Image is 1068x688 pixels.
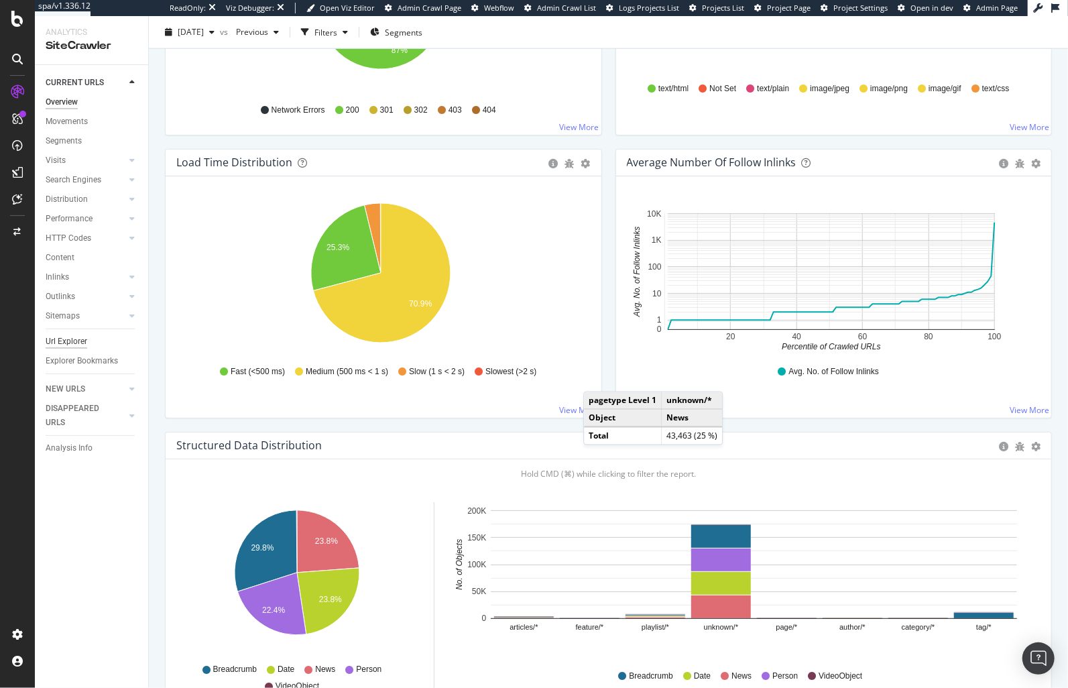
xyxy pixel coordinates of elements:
a: Admin Crawl Page [385,3,461,13]
div: Visits [46,154,66,168]
text: 0 [482,614,487,624]
text: 10K [647,209,661,219]
div: bug [1015,442,1024,451]
text: Avg. No. of Follow Inlinks [632,227,642,318]
span: text/plain [757,83,789,95]
span: 301 [380,105,394,116]
div: Explorer Bookmarks [46,354,118,368]
text: 23.8% [319,595,342,604]
text: author/* [839,623,866,631]
button: Segments [365,21,428,43]
div: gear [581,159,591,168]
div: Distribution [46,192,88,207]
div: Filters [314,26,337,38]
text: 10 [652,289,662,298]
a: Visits [46,154,125,168]
text: 1K [651,235,661,245]
text: No. of Objects [455,539,464,590]
div: ReadOnly: [170,3,206,13]
svg: A chart. [176,198,585,353]
a: View More [1010,404,1049,416]
span: Not Set [709,83,736,95]
a: Open Viz Editor [306,3,375,13]
span: Fast (<500 ms) [231,366,285,378]
div: Content [46,251,74,265]
div: Analysis Info [46,441,93,455]
span: Open Viz Editor [320,3,375,13]
td: News [662,410,723,428]
span: Avg. No. of Follow Inlinks [788,366,879,378]
text: playlist/* [642,623,670,631]
text: 100K [467,560,486,569]
span: image/png [870,83,908,95]
span: 404 [483,105,496,116]
div: Open Intercom Messenger [1022,642,1055,675]
td: 43,463 (25 %) [662,427,723,445]
div: circle-info [999,159,1008,168]
span: Breadcrumb [630,671,673,682]
text: 80 [924,332,933,341]
td: Total [584,427,662,445]
div: circle-info [549,159,558,168]
a: View More [560,121,599,133]
div: CURRENT URLS [46,76,104,90]
text: 29.8% [251,543,274,553]
span: Previous [231,26,268,38]
text: 0 [656,325,661,334]
a: Open in dev [898,3,953,13]
span: Date [694,671,711,682]
a: View More [1010,121,1049,133]
a: Url Explorer [46,335,139,349]
text: 25.3% [327,243,349,252]
a: Inlinks [46,270,125,284]
div: Overview [46,95,78,109]
text: articles/* [510,623,538,631]
text: 60 [858,332,868,341]
button: Filters [296,21,353,43]
div: SiteCrawler [46,38,137,54]
div: bug [1015,159,1024,168]
text: 200K [467,506,486,516]
text: 20 [726,332,735,341]
svg: A chart. [451,502,1035,658]
span: 403 [449,105,462,116]
text: category/* [902,623,935,631]
a: View More [560,404,599,416]
div: Inlinks [46,270,69,284]
span: Project Page [767,3,811,13]
a: Segments [46,134,139,148]
div: Performance [46,212,93,226]
span: 302 [414,105,428,116]
a: Sitemaps [46,309,125,323]
a: Search Engines [46,173,125,187]
span: Date [278,664,294,675]
a: HTTP Codes [46,231,125,245]
span: Logs Projects List [619,3,679,13]
text: page/* [776,623,798,631]
span: Admin Page [976,3,1018,13]
a: Webflow [471,3,514,13]
span: Open in dev [910,3,953,13]
td: pagetype Level 1 [584,392,662,410]
text: 1 [656,315,661,325]
text: 50K [472,587,486,596]
div: NEW URLS [46,382,85,396]
a: CURRENT URLS [46,76,125,90]
a: NEW URLS [46,382,125,396]
span: Slowest (>2 s) [485,366,536,378]
div: gear [1031,442,1041,451]
span: image/jpeg [810,83,849,95]
div: Sitemaps [46,309,80,323]
button: [DATE] [160,21,220,43]
span: News [731,671,752,682]
div: A chart. [627,198,1036,353]
a: Admin Crawl List [524,3,596,13]
a: Overview [46,95,139,109]
td: Object [584,410,662,428]
div: A chart. [180,502,414,658]
a: Performance [46,212,125,226]
div: Structured Data Distribution [176,439,322,452]
div: bug [565,159,575,168]
a: Explorer Bookmarks [46,354,139,368]
div: Search Engines [46,173,101,187]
